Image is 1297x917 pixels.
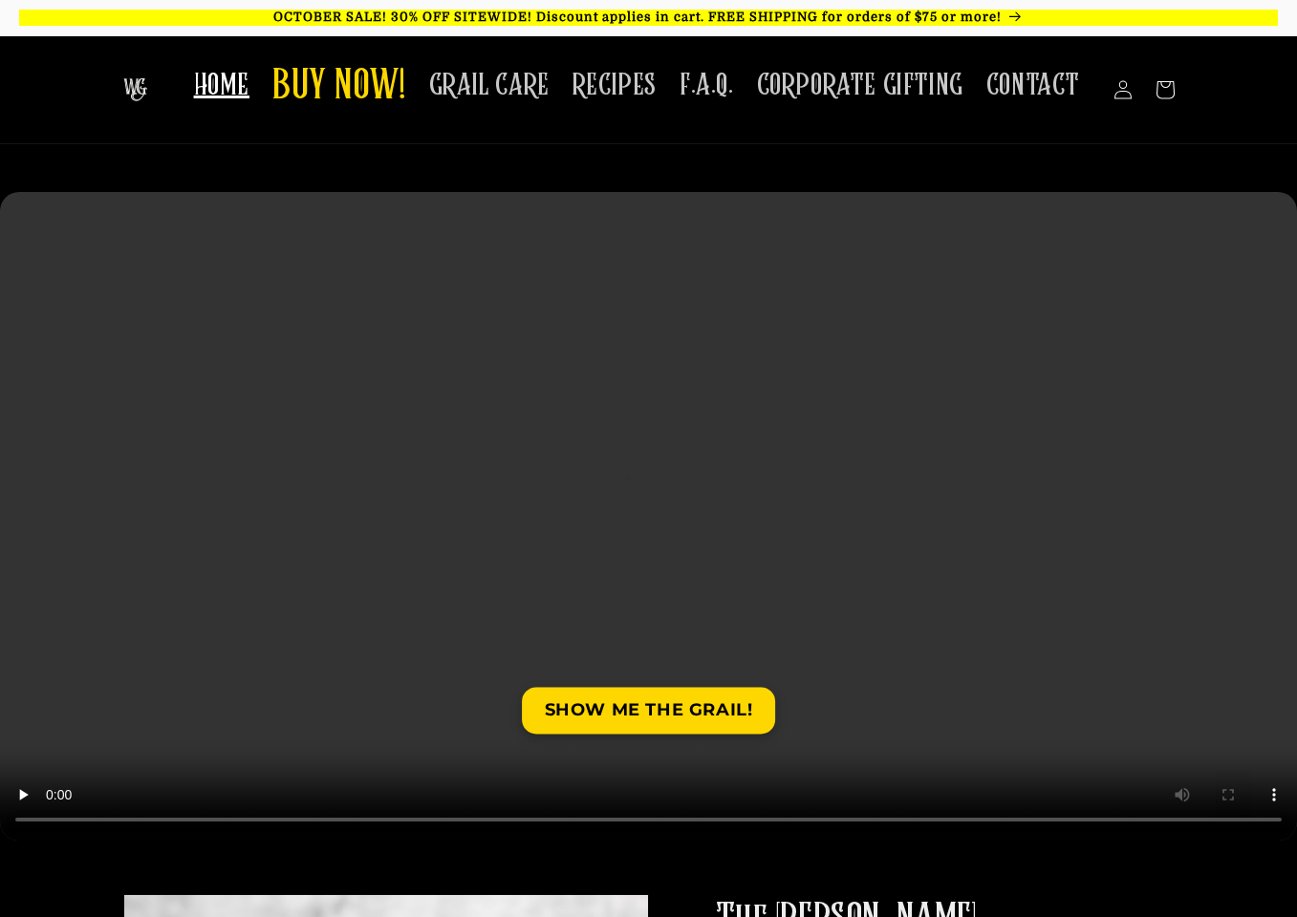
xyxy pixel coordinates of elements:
[418,55,561,116] a: GRAIL CARE
[746,55,975,116] a: CORPORATE GIFTING
[19,10,1278,26] p: OCTOBER SALE! 30% OFF SITEWIDE! Discount applies in cart. FREE SHIPPING for orders of $75 or more!
[194,67,249,104] span: HOME
[986,67,1080,104] span: CONTACT
[272,61,406,114] span: BUY NOW!
[561,55,668,116] a: RECIPES
[429,67,550,104] span: GRAIL CARE
[680,67,734,104] span: F.A.Q.
[573,67,657,104] span: RECIPES
[183,55,261,116] a: HOME
[123,78,147,101] img: The Whiskey Grail
[668,55,746,116] a: F.A.Q.
[975,55,1092,116] a: CONTACT
[261,50,418,125] a: BUY NOW!
[757,67,963,104] span: CORPORATE GIFTING
[522,688,776,735] a: SHOW ME THE GRAIL!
